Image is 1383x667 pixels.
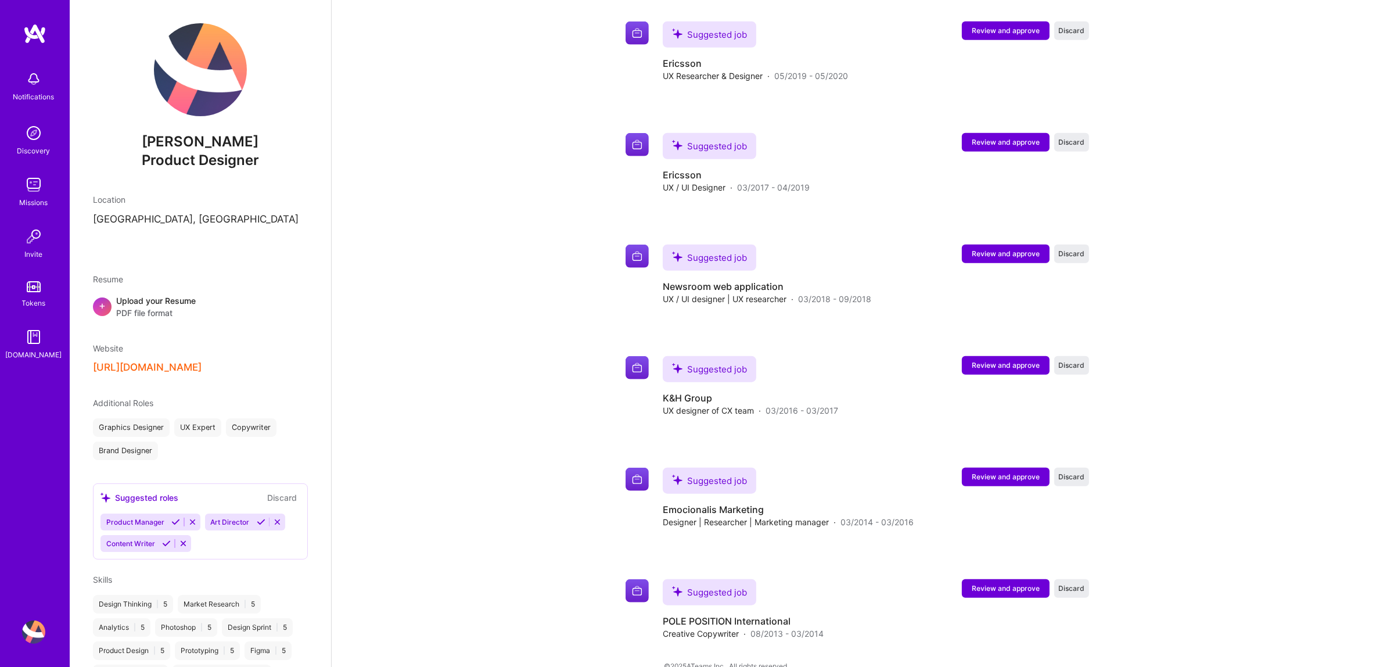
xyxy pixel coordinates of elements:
span: Discard [1059,360,1085,370]
span: UX Researcher & Designer [663,70,763,82]
div: Brand Designer [93,442,158,460]
span: 03/2016 - 03/2017 [766,404,838,417]
h4: Ericsson [663,57,848,70]
div: Design Thinking 5 [93,595,173,614]
div: Graphics Designer [93,418,170,437]
div: Market Research 5 [178,595,261,614]
div: Analytics 5 [93,618,150,637]
div: Suggested roles [100,492,178,504]
div: Suggested job [663,245,756,271]
div: Suggested job [663,579,756,605]
span: · [834,516,836,528]
img: Company logo [626,468,649,491]
span: Art Director [211,518,250,526]
span: UX designer of CX team [663,404,754,417]
span: · [791,293,793,305]
div: Product Design 5 [93,641,170,660]
h4: Emocionalis Marketing [663,503,914,516]
div: Suggested job [663,356,756,382]
div: Invite [25,248,43,260]
span: | [156,600,159,609]
div: Photoshop 5 [155,618,217,637]
span: Additional Roles [93,398,153,408]
img: User Avatar [154,23,247,116]
div: Location [93,193,308,206]
i: icon SuggestedTeams [100,493,110,503]
span: · [759,404,761,417]
i: Reject [188,518,197,526]
span: 05/2019 - 05/2020 [774,70,848,82]
img: Invite [22,225,45,248]
span: · [767,70,770,82]
div: Figma 5 [245,641,292,660]
span: Review and approve [972,26,1040,35]
i: icon SuggestedTeams [672,28,682,39]
span: Review and approve [972,583,1040,593]
p: [GEOGRAPHIC_DATA], [GEOGRAPHIC_DATA] [93,213,308,227]
span: Content Writer [106,539,155,548]
img: teamwork [22,173,45,196]
h4: POLE POSITION International [663,615,824,627]
span: | [276,623,278,632]
span: · [743,627,746,640]
button: Discard [264,491,300,504]
span: Product Designer [142,152,259,168]
div: Suggested job [663,21,756,48]
span: | [200,623,203,632]
span: 03/2014 - 03/2016 [840,516,914,528]
div: UX Expert [174,418,221,437]
img: Company logo [626,245,649,268]
img: Company logo [626,579,649,603]
i: Accept [162,539,171,548]
img: Company logo [626,356,649,379]
img: Company logo [626,133,649,156]
span: Discard [1059,583,1085,593]
div: Discovery [17,145,51,157]
span: Designer | Researcher | Marketing manager [663,516,829,528]
span: [PERSON_NAME] [93,133,308,150]
span: Website [93,343,123,353]
img: User Avatar [22,621,45,644]
span: Skills [93,575,112,584]
span: | [244,600,246,609]
div: Suggested job [663,468,756,494]
span: Product Manager [106,518,164,526]
i: Reject [273,518,282,526]
div: [DOMAIN_NAME] [6,349,62,361]
img: guide book [22,325,45,349]
div: Prototyping 5 [175,641,240,660]
img: tokens [27,281,41,292]
span: · [730,181,732,193]
h4: Newsroom web application [663,280,871,293]
img: bell [22,67,45,91]
span: UX / UI designer | UX researcher [663,293,786,305]
span: | [223,646,225,655]
i: Reject [179,539,188,548]
div: Design Sprint 5 [222,618,293,637]
img: logo [23,23,46,44]
h4: Ericsson [663,168,810,181]
img: discovery [22,121,45,145]
div: Upload your Resume [116,295,196,319]
span: Review and approve [972,472,1040,482]
div: Missions [20,196,48,209]
i: Accept [257,518,265,526]
span: Review and approve [972,137,1040,147]
div: Copywriter [226,418,276,437]
button: [URL][DOMAIN_NAME] [93,361,202,374]
div: Tokens [22,297,46,309]
span: Discard [1059,472,1085,482]
span: 03/2017 - 04/2019 [737,181,810,193]
div: Notifications [13,91,55,103]
i: Accept [171,518,180,526]
span: PDF file format [116,307,196,319]
div: Suggested job [663,133,756,159]
i: icon SuggestedTeams [672,475,682,485]
span: Review and approve [972,360,1040,370]
i: icon SuggestedTeams [672,363,682,374]
i: icon SuggestedTeams [672,586,682,597]
span: 03/2018 - 09/2018 [798,293,871,305]
span: 08/2013 - 03/2014 [750,627,824,640]
span: Discard [1059,137,1085,147]
i: icon SuggestedTeams [672,140,682,150]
